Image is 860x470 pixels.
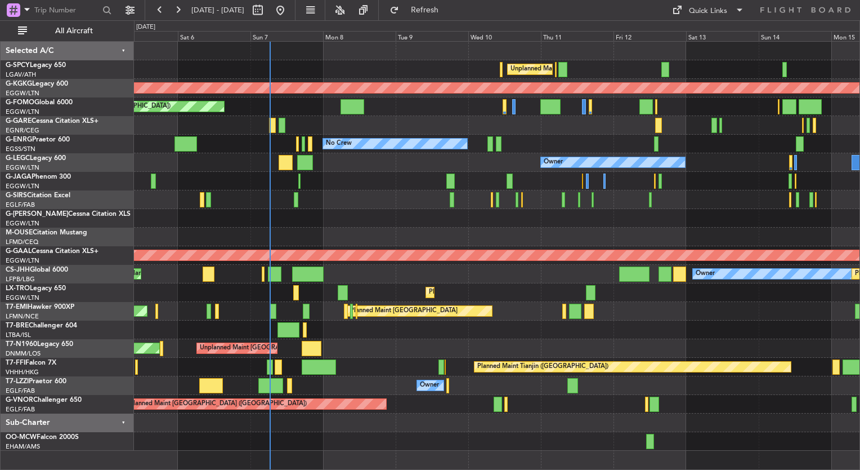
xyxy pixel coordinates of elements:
a: G-KGKGLegacy 600 [6,81,68,87]
span: G-VNOR [6,397,33,404]
a: DNMM/LOS [6,349,41,358]
button: All Aircraft [12,22,122,40]
div: Planned Maint [GEOGRAPHIC_DATA] [350,303,458,320]
a: VHHH/HKG [6,368,39,376]
span: T7-FFI [6,360,25,366]
a: T7-LZZIPraetor 600 [6,378,66,385]
a: T7-BREChallenger 604 [6,322,77,329]
a: EGGW/LTN [6,89,39,97]
span: T7-LZZI [6,378,29,385]
div: Fri 5 [105,31,178,41]
div: Quick Links [689,6,727,17]
span: LX-TRO [6,285,30,292]
span: OO-MCW [6,434,37,441]
a: CS-JHHGlobal 6000 [6,267,68,273]
div: Owner [696,265,715,282]
a: EGGW/LTN [6,256,39,265]
span: G-[PERSON_NAME] [6,211,68,218]
a: LX-TROLegacy 650 [6,285,66,292]
div: Sun 7 [250,31,323,41]
span: G-SPCY [6,62,30,69]
div: [DATE] [136,23,155,32]
span: G-GAAL [6,248,32,255]
span: G-FOMO [6,99,34,106]
div: Planned Maint Tianjin ([GEOGRAPHIC_DATA]) [477,358,608,375]
span: All Aircraft [29,27,119,35]
a: EGGW/LTN [6,182,39,190]
a: G-JAGAPhenom 300 [6,174,71,180]
span: G-KGKG [6,81,32,87]
div: Wed 10 [468,31,541,41]
a: T7-N1960Legacy 650 [6,341,73,348]
a: T7-FFIFalcon 7X [6,360,56,366]
button: Quick Links [666,1,750,19]
div: Mon 8 [323,31,396,41]
a: G-FOMOGlobal 6000 [6,99,73,106]
a: EGGW/LTN [6,108,39,116]
div: Unplanned Maint [GEOGRAPHIC_DATA] ([PERSON_NAME] Intl) [510,61,693,78]
span: G-GARE [6,118,32,125]
div: Tue 9 [396,31,468,41]
a: EGGW/LTN [6,294,39,302]
span: T7-N1960 [6,341,37,348]
a: G-SPCYLegacy 650 [6,62,66,69]
div: Planned Maint [GEOGRAPHIC_DATA] ([GEOGRAPHIC_DATA]) [129,396,307,413]
a: EGGW/LTN [6,163,39,172]
div: Fri 12 [613,31,686,41]
div: Sun 14 [759,31,831,41]
a: LGAV/ATH [6,70,36,79]
button: Refresh [384,1,452,19]
span: G-ENRG [6,136,32,143]
div: Sat 13 [686,31,759,41]
span: T7-BRE [6,322,29,329]
a: OO-MCWFalcon 2000S [6,434,79,441]
span: [DATE] - [DATE] [191,5,244,15]
a: EGNR/CEG [6,126,39,135]
input: Trip Number [34,2,99,19]
a: G-VNORChallenger 650 [6,397,82,404]
a: EGLF/FAB [6,201,35,209]
a: LTBA/ISL [6,331,31,339]
a: EGLF/FAB [6,387,35,395]
span: CS-JHH [6,267,30,273]
a: G-ENRGPraetor 600 [6,136,70,143]
div: Unplanned Maint [GEOGRAPHIC_DATA] ([GEOGRAPHIC_DATA]) [200,340,385,357]
div: Sat 6 [178,31,250,41]
a: LFMD/CEQ [6,238,38,246]
a: LFMN/NCE [6,312,39,321]
a: EGSS/STN [6,145,35,153]
a: G-GAALCessna Citation XLS+ [6,248,98,255]
a: M-OUSECitation Mustang [6,229,87,236]
a: G-LEGCLegacy 600 [6,155,66,162]
a: LFPB/LBG [6,275,35,283]
span: T7-EMI [6,304,28,311]
span: G-JAGA [6,174,32,180]
a: G-GARECessna Citation XLS+ [6,118,98,125]
div: Owner [544,154,563,171]
a: EGLF/FAB [6,405,35,414]
a: G-[PERSON_NAME]Cessna Citation XLS [6,211,131,218]
span: G-SIRS [6,192,27,199]
span: G-LEGC [6,155,30,162]
a: G-SIRSCitation Excel [6,192,70,199]
div: Thu 11 [541,31,613,41]
a: T7-EMIHawker 900XP [6,304,74,311]
a: EHAM/AMS [6,442,40,451]
span: M-OUSE [6,229,33,236]
div: No Crew [326,135,352,152]
span: Refresh [401,6,449,14]
a: EGGW/LTN [6,219,39,228]
div: Owner [420,377,439,394]
div: Planned Maint Dusseldorf [429,284,503,301]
